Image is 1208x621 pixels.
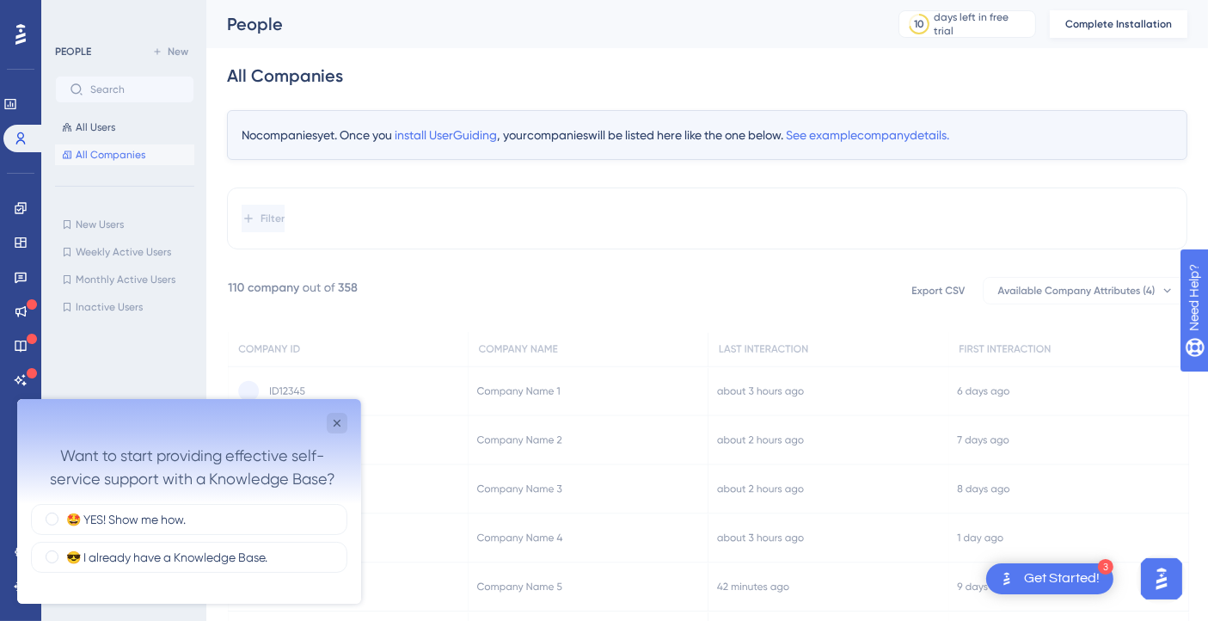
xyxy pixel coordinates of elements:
div: days left in free trial [935,10,1030,38]
iframe: UserGuiding AI Assistant Launcher [1136,553,1187,605]
span: install UserGuiding [395,128,497,142]
button: New Users [55,214,194,235]
button: All Users [55,117,194,138]
button: Monthly Active Users [55,269,194,290]
div: No companies yet. Once you , your companies will be listed here like the one below. [227,110,1187,160]
span: All Users [76,120,115,134]
span: Weekly Active Users [76,245,171,259]
div: PEOPLE [55,45,91,58]
span: Complete Installation [1065,17,1172,31]
div: Get Started! [1024,569,1100,588]
iframe: UserGuiding Survey [17,399,361,604]
span: Need Help? [40,4,107,25]
span: Monthly Active Users [76,273,175,286]
span: See example company details. [786,128,949,142]
button: Complete Installation [1050,10,1187,38]
span: New Users [76,218,124,231]
button: All Companies [55,144,194,165]
button: Filter [242,205,285,232]
span: Inactive Users [76,300,143,314]
div: 3 [1098,559,1113,575]
div: 10 [914,17,924,31]
button: New [146,41,194,62]
div: All Companies [227,64,343,88]
img: launcher-image-alternative-text [996,569,1017,589]
div: People [227,12,855,36]
input: Search [90,83,180,95]
span: All Companies [76,148,145,162]
div: Open Get Started! checklist, remaining modules: 3 [986,563,1113,594]
button: Inactive Users [55,297,194,317]
button: Weekly Active Users [55,242,194,262]
span: Filter [261,212,285,225]
span: New [168,45,188,58]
